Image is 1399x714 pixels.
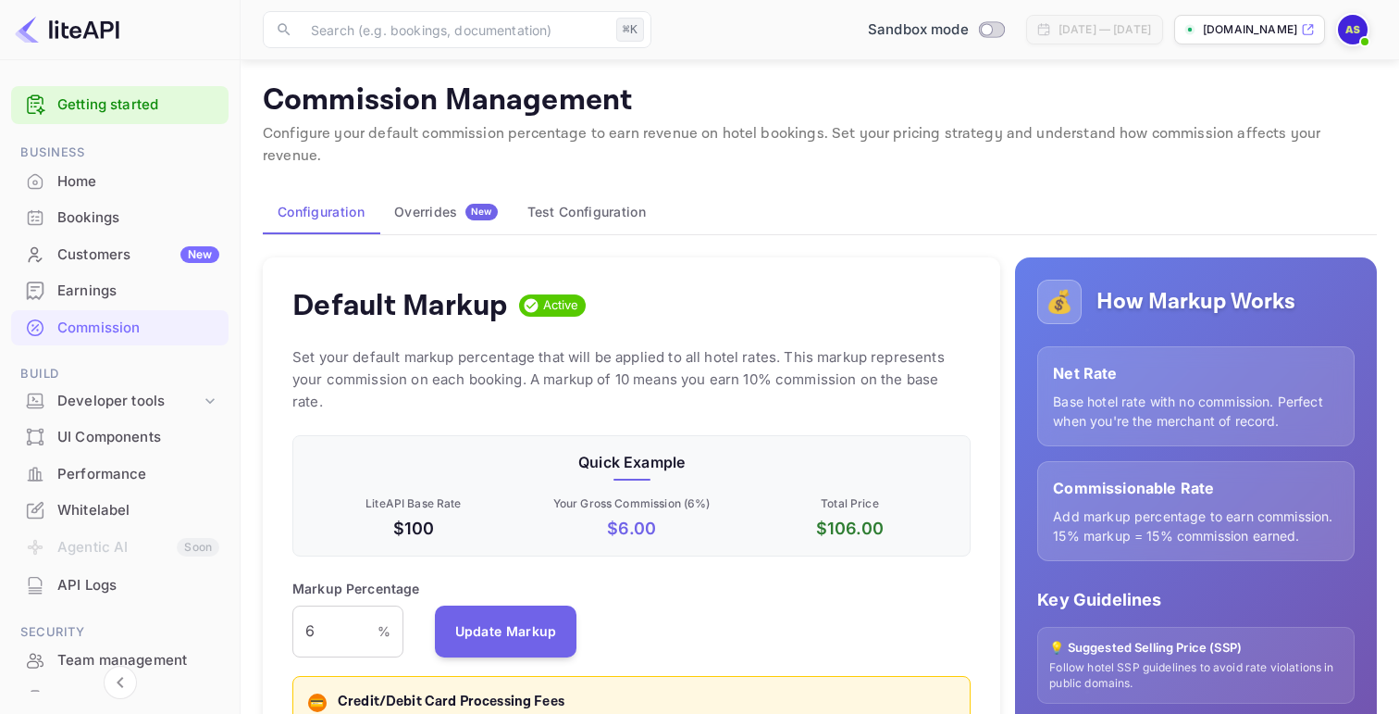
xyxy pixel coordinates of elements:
[378,621,390,641] p: %
[1053,392,1339,431] p: Base hotel rate with no commission. Perfect when you're the merchant of record.
[11,164,229,198] a: Home
[308,516,519,541] p: $100
[57,500,219,521] div: Whitelabel
[1053,477,1339,499] p: Commissionable Rate
[11,237,229,271] a: CustomersNew
[57,427,219,448] div: UI Components
[616,18,644,42] div: ⌘K
[57,391,201,412] div: Developer tools
[338,692,955,713] p: Credit/Debit Card Processing Fees
[1203,21,1297,38] p: [DOMAIN_NAME]
[263,190,379,234] button: Configuration
[11,420,229,456] div: UI Components
[11,364,229,384] span: Build
[57,650,219,671] div: Team management
[11,237,229,273] div: CustomersNew
[394,204,498,220] div: Overrides
[11,385,229,418] div: Developer tools
[11,622,229,643] span: Security
[57,464,219,485] div: Performance
[11,493,229,529] div: Whitelabel
[465,206,498,218] span: New
[1338,15,1368,44] img: Ahmad Shabib
[11,143,229,163] span: Business
[57,171,219,193] div: Home
[11,200,229,234] a: Bookings
[1049,660,1343,692] p: Follow hotel SSP guidelines to avoid rate violations in public domains.
[263,82,1377,119] p: Commission Management
[11,164,229,200] div: Home
[57,281,219,302] div: Earnings
[292,287,508,324] h4: Default Markup
[860,19,1011,41] div: Switch to Production mode
[300,11,609,48] input: Search (e.g. bookings, documentation)
[11,273,229,307] a: Earnings
[513,190,661,234] button: Test Configuration
[1096,287,1295,317] h5: How Markup Works
[1049,639,1343,658] p: 💡 Suggested Selling Price (SSP)
[57,575,219,596] div: API Logs
[15,15,119,44] img: LiteAPI logo
[11,643,229,677] a: Team management
[11,200,229,236] div: Bookings
[308,451,955,473] p: Quick Example
[11,273,229,309] div: Earnings
[1037,587,1355,612] p: Key Guidelines
[1046,285,1073,319] p: 💰
[57,244,219,266] div: Customers
[526,516,737,541] p: $ 6.00
[57,94,219,116] a: Getting started
[308,495,519,512] p: LiteAPI Base Rate
[11,568,229,604] div: API Logs
[536,296,587,315] span: Active
[11,568,229,602] a: API Logs
[292,606,378,658] input: 0
[435,606,577,658] button: Update Markup
[57,687,219,708] div: Fraud management
[11,86,229,124] div: Getting started
[11,310,229,346] div: Commission
[310,695,324,711] p: 💳
[180,246,219,263] div: New
[11,493,229,527] a: Whitelabel
[57,318,219,339] div: Commission
[292,346,971,413] p: Set your default markup percentage that will be applied to all hotel rates. This markup represent...
[1053,362,1339,384] p: Net Rate
[526,495,737,512] p: Your Gross Commission ( 6 %)
[1059,21,1151,38] div: [DATE] — [DATE]
[11,420,229,454] a: UI Components
[263,123,1377,168] p: Configure your default commission percentage to earn revenue on hotel bookings. Set your pricing ...
[11,643,229,679] div: Team management
[57,207,219,229] div: Bookings
[11,457,229,493] div: Performance
[745,495,956,512] p: Total Price
[745,516,956,541] p: $ 106.00
[1053,507,1339,545] p: Add markup percentage to earn commission. 15% markup = 15% commission earned.
[104,666,137,699] button: Collapse navigation
[11,680,229,714] a: Fraud management
[868,19,969,41] span: Sandbox mode
[292,579,420,598] p: Markup Percentage
[11,457,229,491] a: Performance
[11,310,229,344] a: Commission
